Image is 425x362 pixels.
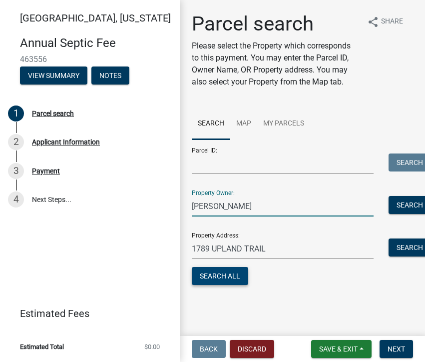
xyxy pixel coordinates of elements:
span: Next [388,345,405,353]
h4: Annual Septic Fee [20,36,172,50]
wm-modal-confirm: Summary [20,72,87,80]
span: 463556 [20,54,160,64]
div: Applicant Information [32,138,100,145]
a: Map [230,108,257,140]
span: Back [200,345,218,353]
button: Back [192,340,226,358]
div: 1 [8,105,24,121]
i: share [367,16,379,28]
button: View Summary [20,66,87,84]
span: $0.00 [144,343,160,350]
button: Notes [91,66,129,84]
h1: Parcel search [192,12,359,36]
a: Estimated Fees [8,303,164,323]
wm-modal-confirm: Notes [91,72,129,80]
button: Save & Exit [311,340,372,358]
button: shareShare [359,12,411,31]
a: Search [192,108,230,140]
p: Please select the Property which corresponds to this payment. You may enter the Parcel ID, Owner ... [192,40,359,88]
span: [GEOGRAPHIC_DATA], [US_STATE] [20,12,171,24]
span: Save & Exit [319,345,358,353]
div: 4 [8,191,24,207]
button: Next [380,340,413,358]
span: Estimated Total [20,343,64,350]
button: Discard [230,340,274,358]
div: 3 [8,163,24,179]
span: Share [381,16,403,28]
a: My Parcels [257,108,310,140]
div: Payment [32,167,60,174]
div: Parcel search [32,110,74,117]
button: Search All [192,267,248,285]
div: 2 [8,134,24,150]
